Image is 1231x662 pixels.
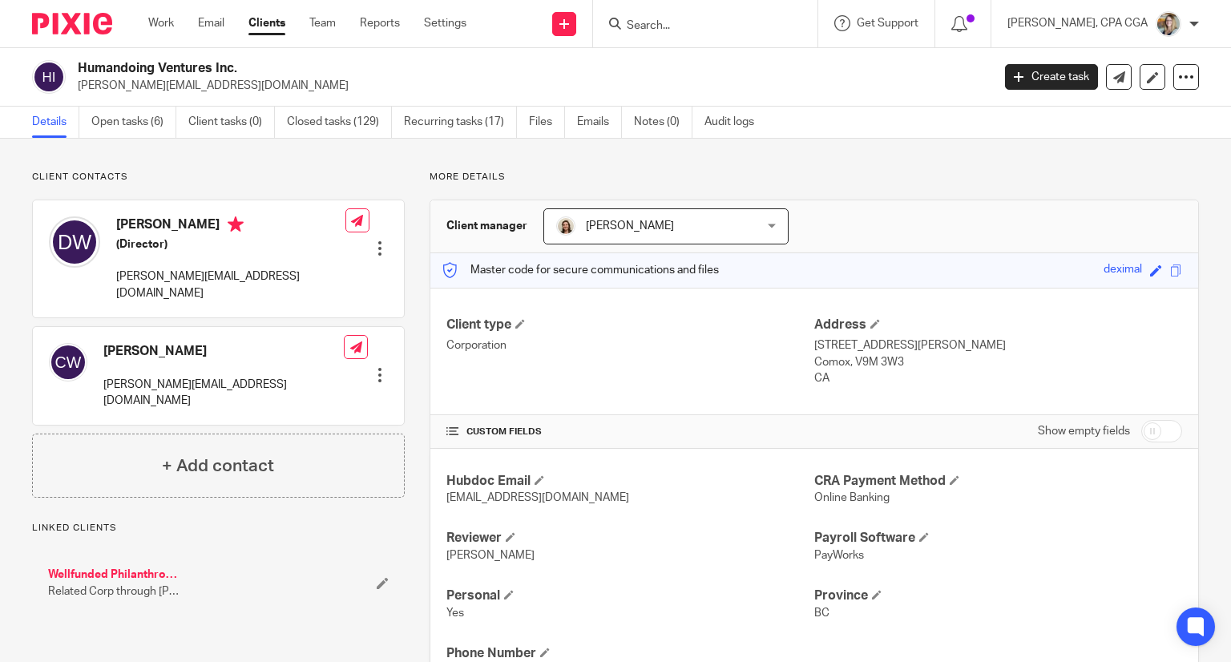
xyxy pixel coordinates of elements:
p: Linked clients [32,522,405,535]
a: Notes (0) [634,107,692,138]
h2: Humandoing Ventures Inc. [78,60,801,77]
h4: CRA Payment Method [814,473,1182,490]
a: Clients [248,15,285,31]
a: Wellfunded Philanthropy Inc. [48,567,184,583]
p: [STREET_ADDRESS][PERSON_NAME] [814,337,1182,353]
h4: Personal [446,587,814,604]
p: [PERSON_NAME], CPA CGA [1007,15,1148,31]
a: Reports [360,15,400,31]
h4: Address [814,317,1182,333]
h4: Payroll Software [814,530,1182,547]
img: Morgan.JPG [556,216,575,236]
span: Online Banking [814,492,890,503]
a: Details [32,107,79,138]
span: BC [814,608,829,619]
a: Closed tasks (129) [287,107,392,138]
label: Show empty fields [1038,423,1130,439]
a: Files [529,107,565,138]
a: Team [309,15,336,31]
div: deximal [1104,261,1142,280]
span: [PERSON_NAME] [586,220,674,232]
h4: CUSTOM FIELDS [446,426,814,438]
p: Corporation [446,337,814,353]
p: [PERSON_NAME][EMAIL_ADDRESS][DOMAIN_NAME] [116,268,345,301]
a: Settings [424,15,466,31]
h4: [PERSON_NAME] [116,216,345,236]
span: Yes [446,608,464,619]
h4: Hubdoc Email [446,473,814,490]
h4: Province [814,587,1182,604]
span: [EMAIL_ADDRESS][DOMAIN_NAME] [446,492,629,503]
p: [PERSON_NAME][EMAIL_ADDRESS][DOMAIN_NAME] [78,78,981,94]
h4: Reviewer [446,530,814,547]
a: Work [148,15,174,31]
p: Master code for secure communications and files [442,262,719,278]
a: Audit logs [704,107,766,138]
p: [PERSON_NAME][EMAIL_ADDRESS][DOMAIN_NAME] [103,377,344,410]
i: Primary [228,216,244,232]
a: Open tasks (6) [91,107,176,138]
h4: + Add contact [162,454,274,478]
img: Pixie [32,13,112,34]
span: PayWorks [814,550,864,561]
h4: Client type [446,317,814,333]
p: Comox, V9M 3W3 [814,354,1182,370]
a: Recurring tasks (17) [404,107,517,138]
p: More details [430,171,1199,184]
p: CA [814,370,1182,386]
span: [PERSON_NAME] [446,550,535,561]
a: Client tasks (0) [188,107,275,138]
p: Client contacts [32,171,405,184]
a: Emails [577,107,622,138]
h5: (Director) [116,236,345,252]
h4: [PERSON_NAME] [103,343,344,360]
a: Create task [1005,64,1098,90]
img: svg%3E [32,60,66,94]
a: Email [198,15,224,31]
img: svg%3E [49,343,87,381]
span: Related Corp through [PERSON_NAME] [48,583,184,599]
h4: Phone Number [446,645,814,662]
input: Search [625,19,769,34]
img: svg%3E [49,216,100,268]
img: Chrissy%20McGale%20Bio%20Pic%201.jpg [1156,11,1181,37]
span: Get Support [857,18,918,29]
h3: Client manager [446,218,527,234]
